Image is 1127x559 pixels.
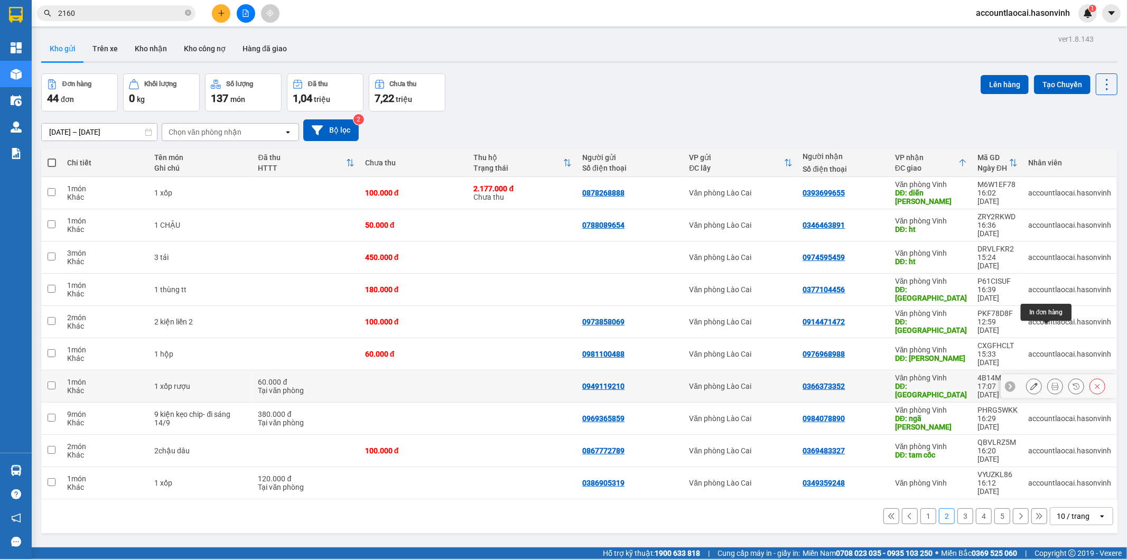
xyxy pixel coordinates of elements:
th: Toggle SortBy [972,149,1023,177]
img: logo-vxr [9,7,23,23]
div: 0346463891 [803,221,845,229]
div: 16:36 [DATE] [977,221,1018,238]
div: 60.000 đ [258,378,355,386]
span: Miền Bắc [941,547,1017,559]
div: Tại văn phòng [258,418,355,427]
div: 0949119210 [582,382,625,390]
img: warehouse-icon [11,122,22,133]
strong: 0708 023 035 - 0935 103 250 [836,549,933,557]
div: 60.000 đ [365,350,463,358]
div: Khác [67,451,144,459]
div: DĐ: ngã tư hoằng minh [895,414,967,431]
div: DĐ: ngã 3 giang [895,382,967,399]
span: 1 [1091,5,1094,12]
img: warehouse-icon [11,95,22,106]
div: 450.000 đ [365,253,463,262]
div: Khối lượng [144,80,176,88]
div: 17:07 [DATE] [977,382,1018,399]
div: Ghi chú [154,164,247,172]
div: QBVLRZ5M [977,438,1018,446]
div: Chưa thu [365,159,463,167]
div: accountlaocai.hasonvinh [1028,479,1111,487]
div: Khác [67,257,144,266]
button: aim [261,4,280,23]
div: 1 món [67,378,144,386]
div: Văn phòng Vinh [895,374,967,382]
span: | [1025,547,1027,559]
div: 1 xốp rượu [154,382,247,390]
div: VP gửi [690,153,784,162]
div: DĐ: ht [895,257,967,266]
div: CXGFHCLT [977,341,1018,350]
div: 0973858069 [582,318,625,326]
div: 16:12 [DATE] [977,479,1018,496]
div: Văn phòng Vinh [895,217,967,225]
button: plus [212,4,230,23]
button: Khối lượng0kg [123,73,200,111]
div: In đơn hàng [1021,304,1072,321]
h2: VP Nhận: Văn phòng Vinh [55,61,255,128]
sup: 2 [353,114,364,125]
div: 2chậu dâu [154,446,247,455]
div: Văn phòng Lào Cai [690,318,793,326]
div: 0349359248 [803,479,845,487]
div: 0984078890 [803,414,845,423]
div: HTTT [258,164,346,172]
div: Văn phòng Vinh [895,249,967,257]
span: file-add [242,10,249,17]
div: 2.177.000 đ [474,184,572,193]
div: 16:39 [DATE] [977,285,1018,302]
input: Select a date range. [42,124,157,141]
div: DĐ: ht [895,225,967,234]
div: Nhân viên [1028,159,1111,167]
div: Đã thu [258,153,346,162]
div: accountlaocai.hasonvinh [1028,221,1111,229]
div: 0377104456 [803,285,845,294]
div: Đã thu [308,80,328,88]
div: 1 hộp [154,350,247,358]
svg: open [1098,512,1106,520]
div: 100.000 đ [365,318,463,326]
div: 15:24 [DATE] [977,253,1018,270]
span: 137 [211,92,228,105]
button: 3 [957,508,973,524]
div: Văn phòng Lào Cai [690,189,793,197]
button: 2 [939,508,955,524]
span: aim [266,10,274,17]
th: Toggle SortBy [684,149,798,177]
button: Bộ lọc [303,119,359,141]
div: Văn phòng Vinh [895,406,967,414]
img: icon-new-feature [1083,8,1093,18]
div: Chọn văn phòng nhận [169,127,241,137]
button: Đơn hàng44đơn [41,73,118,111]
div: 0386905319 [582,479,625,487]
div: accountlaocai.hasonvinh [1028,253,1111,262]
div: Ngày ĐH [977,164,1009,172]
div: 12:59 [DATE] [977,318,1018,334]
span: triệu [314,95,330,104]
div: 0366373352 [803,382,845,390]
div: VP nhận [895,153,958,162]
button: Kho gửi [41,36,84,61]
span: 0 [129,92,135,105]
span: Cung cấp máy in - giấy in: [718,547,800,559]
div: 1 món [67,281,144,290]
button: Đã thu1,04 triệu [287,73,364,111]
div: 100.000 đ [365,189,463,197]
div: Khác [67,290,144,298]
button: Số lượng137món [205,73,282,111]
div: DĐ: hƯƠNG SƠN [895,354,967,362]
div: DĐ: tam cốc [895,451,967,459]
div: 380.000 đ [258,410,355,418]
div: Chi tiết [67,159,144,167]
span: accountlaocai.hasonvinh [967,6,1078,20]
div: Khác [67,418,144,427]
div: Khác [67,354,144,362]
div: Người gửi [582,153,678,162]
div: 15:33 [DATE] [977,350,1018,367]
div: Văn phòng Lào Cai [690,479,793,487]
div: 0369483327 [803,446,845,455]
button: caret-down [1102,4,1121,23]
div: Văn phòng Lào Cai [690,253,793,262]
span: triệu [396,95,412,104]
